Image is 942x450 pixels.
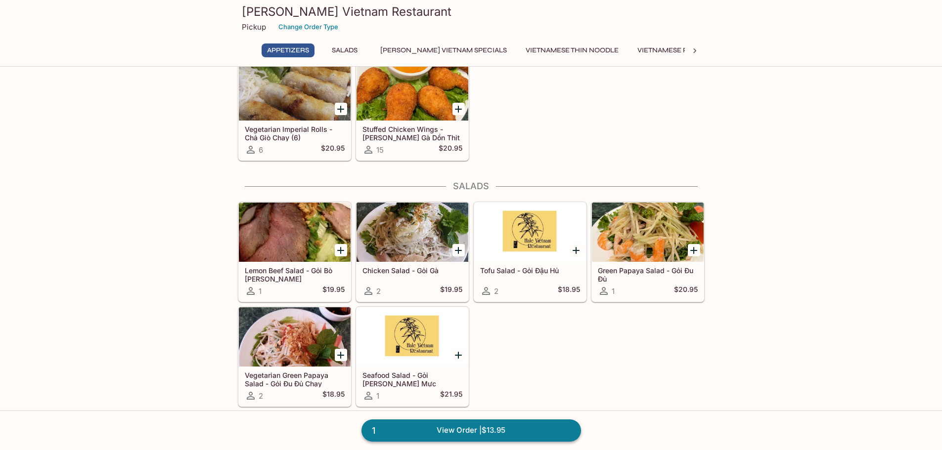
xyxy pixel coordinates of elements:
h5: Chicken Salad - Gỏi Gà [362,266,462,275]
button: Appetizers [262,43,314,57]
span: 15 [376,145,384,155]
span: 1 [612,286,615,296]
div: Chicken Salad - Gỏi Gà [357,203,468,262]
h3: [PERSON_NAME] Vietnam Restaurant [242,4,701,19]
h5: $20.95 [321,144,345,156]
div: Green Papaya Salad - Gỏi Đu Đủ [592,203,704,262]
button: Add Green Papaya Salad - Gỏi Đu Đủ [688,244,700,256]
h5: Stuffed Chicken Wings - [PERSON_NAME] Gà Dồn Thịt (5) [362,125,462,141]
a: Stuffed Chicken Wings - [PERSON_NAME] Gà Dồn Thịt (5)15$20.95 [356,61,469,161]
span: 1 [259,286,262,296]
button: Add Stuffed Chicken Wings - Cánh Gà Dồn Thịt (5) [452,103,465,115]
a: Chicken Salad - Gỏi Gà2$19.95 [356,202,469,302]
div: Vegetarian Green Papaya Salad - Gỏi Đu Đủ Chạy [239,307,351,367]
span: 2 [259,391,263,401]
button: Add Lemon Beef Salad - Gỏi Bò Tái Chanh [335,244,347,256]
span: 2 [494,286,498,296]
button: Vietnamese Thin Noodle [520,43,624,57]
span: 6 [259,145,263,155]
div: Seafood Salad - Gỏi Tôm Mực [357,307,468,367]
h5: $18.95 [322,390,345,402]
h5: Vegetarian Green Papaya Salad - Gỏi Đu Đủ Chạy [245,371,345,387]
a: Vegetarian Imperial Rolls - Chả Giò Chay (6)6$20.95 [238,61,351,161]
h5: $19.95 [322,285,345,297]
h5: Tofu Salad - Gỏi Đậu Hủ [480,266,580,275]
div: Lemon Beef Salad - Gỏi Bò Tái Chanh [239,203,351,262]
h5: Green Papaya Salad - Gỏi Đu Đủ [598,266,698,283]
h5: $21.95 [440,390,462,402]
h5: Seafood Salad - Gỏi [PERSON_NAME] Mực [362,371,462,387]
a: 1View Order |$13.95 [361,419,581,441]
div: Vegetarian Imperial Rolls - Chả Giò Chay (6) [239,61,351,121]
h5: Vegetarian Imperial Rolls - Chả Giò Chay (6) [245,125,345,141]
button: Add Vegetarian Green Papaya Salad - Gỏi Đu Đủ Chạy [335,349,347,361]
button: [PERSON_NAME] Vietnam Specials [375,43,512,57]
button: Vietnamese Plate [632,43,709,57]
a: Green Papaya Salad - Gỏi Đu Đủ1$20.95 [591,202,704,302]
button: Change Order Type [274,19,343,35]
h5: $20.95 [439,144,462,156]
a: Lemon Beef Salad - Gỏi Bò [PERSON_NAME]1$19.95 [238,202,351,302]
button: Salads [322,43,367,57]
span: 1 [376,391,379,401]
a: Vegetarian Green Papaya Salad - Gỏi Đu Đủ Chạy2$18.95 [238,307,351,407]
button: Add Seafood Salad - Gỏi Tôm Mực [452,349,465,361]
button: Add Vegetarian Imperial Rolls - Chả Giò Chay (6) [335,103,347,115]
div: Tofu Salad - Gỏi Đậu Hủ [474,203,586,262]
a: Tofu Salad - Gỏi Đậu Hủ2$18.95 [474,202,586,302]
h5: $20.95 [674,285,698,297]
h5: Lemon Beef Salad - Gỏi Bò [PERSON_NAME] [245,266,345,283]
h4: Salads [238,181,705,192]
button: Add Tofu Salad - Gỏi Đậu Hủ [570,244,583,256]
div: Stuffed Chicken Wings - Cánh Gà Dồn Thịt (5) [357,61,468,121]
h5: $19.95 [440,285,462,297]
button: Add Chicken Salad - Gỏi Gà [452,244,465,256]
h5: $18.95 [558,285,580,297]
p: Pickup [242,22,266,32]
span: 2 [376,286,381,296]
span: 1 [366,424,381,438]
a: Seafood Salad - Gỏi [PERSON_NAME] Mực1$21.95 [356,307,469,407]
